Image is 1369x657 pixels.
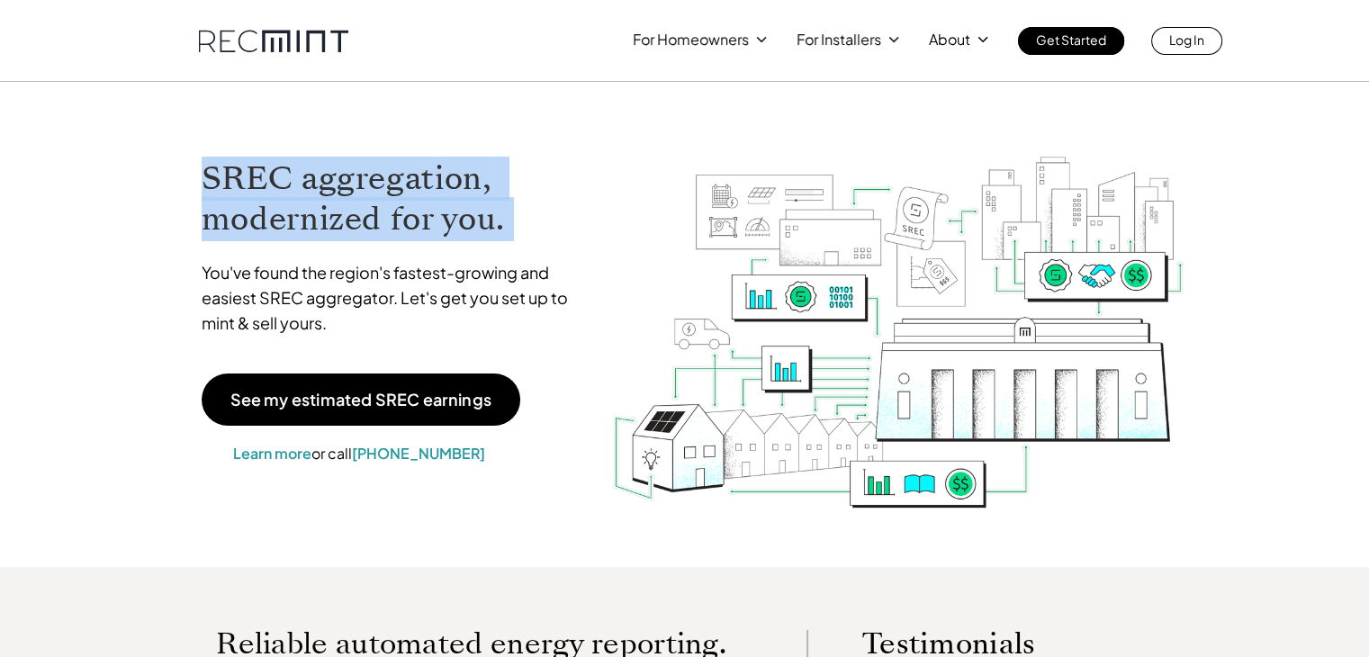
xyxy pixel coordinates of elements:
[633,27,749,52] p: For Homeowners
[929,27,970,52] p: About
[202,260,585,336] p: You've found the region's fastest-growing and easiest SREC aggregator. Let's get you set up to mi...
[311,444,352,463] span: or call
[216,630,752,657] p: Reliable automated energy reporting.
[1151,27,1222,55] a: Log In
[352,444,485,463] a: [PHONE_NUMBER]
[862,630,1130,657] p: Testimonials
[202,158,585,239] h1: SREC aggregation, modernized for you.
[230,391,491,408] p: See my estimated SREC earnings
[233,444,311,463] a: Learn more
[202,373,520,426] a: See my estimated SREC earnings
[611,109,1185,513] img: RECmint value cycle
[797,27,881,52] p: For Installers
[1018,27,1124,55] a: Get Started
[1169,27,1204,52] p: Log In
[1036,27,1106,52] p: Get Started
